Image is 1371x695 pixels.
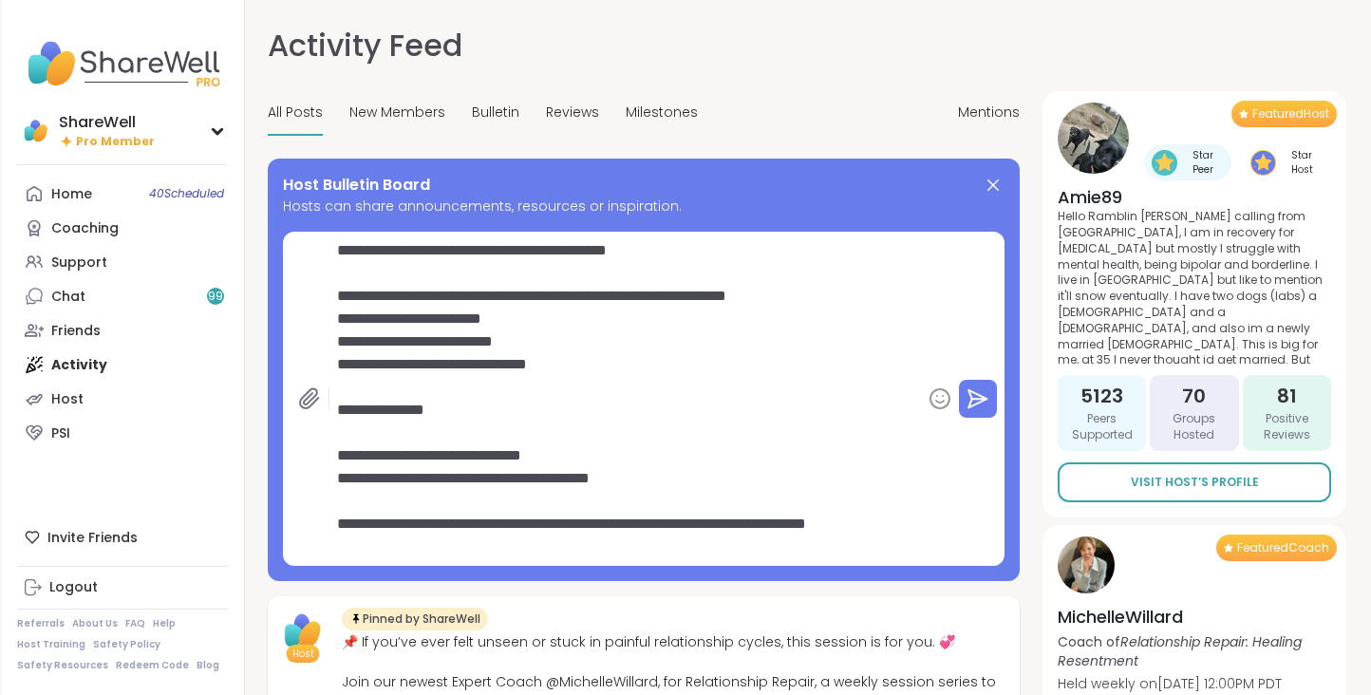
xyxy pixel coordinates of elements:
a: Host [17,382,229,416]
span: Star Host [1280,148,1324,177]
span: Pro Member [76,134,155,150]
span: Reviews [546,103,599,122]
span: 81 [1277,383,1297,409]
span: Featured Coach [1237,540,1329,555]
span: All Posts [268,103,323,122]
div: Logout [49,578,98,597]
span: Hosts can share announcements, resources or inspiration. [283,197,1005,216]
span: Host Bulletin Board [283,174,430,197]
img: Star Peer [1152,150,1177,176]
a: Visit Host’s Profile [1058,462,1331,502]
p: Held weekly on [DATE] 12:00PM PDT [1058,674,1331,693]
span: 5123 [1080,383,1123,409]
a: Home40Scheduled [17,177,229,211]
div: Support [51,254,107,272]
a: PSI [17,416,229,450]
a: Chat99 [17,279,229,313]
h4: Amie89 [1058,185,1331,209]
a: Safety Resources [17,659,108,672]
a: Friends [17,313,229,347]
span: Groups Hosted [1157,411,1230,443]
img: Star Host [1250,150,1276,176]
a: Support [17,245,229,279]
a: FAQ [125,617,145,630]
span: Peers Supported [1065,411,1138,443]
span: 70 [1182,383,1206,409]
span: Milestones [626,103,698,122]
span: Bulletin [472,103,519,122]
a: Referrals [17,617,65,630]
a: About Us [72,617,118,630]
a: Safety Policy [93,638,160,651]
div: Home [51,185,92,204]
span: Host [292,647,314,661]
i: Relationship Repair: Healing Resentment [1058,632,1302,670]
div: Friends [51,322,101,341]
p: Hello Ramblin [PERSON_NAME] calling from [GEOGRAPHIC_DATA], I am in recovery for [MEDICAL_DATA] b... [1058,209,1331,364]
a: Coaching [17,211,229,245]
span: Featured Host [1252,106,1329,122]
img: ShareWell [279,608,327,655]
img: ShareWell Nav Logo [17,30,229,97]
a: Help [153,617,176,630]
h4: MichelleWillard [1058,605,1331,629]
a: Logout [17,571,229,605]
p: Coach of [1058,632,1331,670]
span: Star Peer [1181,148,1224,177]
div: ShareWell [59,112,155,133]
span: 40 Scheduled [149,186,224,201]
a: Host Training [17,638,85,651]
span: Mentions [958,103,1020,122]
div: Pinned by ShareWell [342,608,488,630]
h1: Activity Feed [268,23,462,68]
img: ShareWell [21,116,51,146]
span: Positive Reviews [1250,411,1324,443]
div: Coaching [51,219,119,238]
span: New Members [349,103,445,122]
a: Redeem Code [116,659,189,672]
div: Invite Friends [17,520,229,554]
div: PSI [51,424,70,443]
img: Amie89 [1058,103,1129,174]
span: 99 [208,289,223,305]
a: Blog [197,659,219,672]
span: Visit Host’s Profile [1131,474,1259,491]
img: MichelleWillard [1058,536,1115,593]
div: Chat [51,288,85,307]
div: Host [51,390,84,409]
